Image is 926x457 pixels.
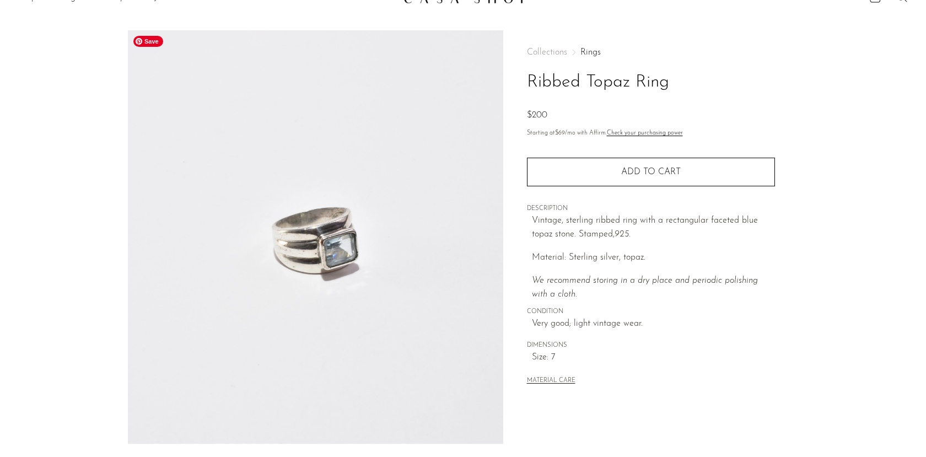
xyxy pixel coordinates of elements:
a: Check your purchasing power - Learn more about Affirm Financing (opens in modal) [607,130,683,136]
span: Size: 7 [532,351,775,365]
a: Rings [580,48,601,57]
img: Ribbed Topaz Ring [128,30,503,444]
h1: Ribbed Topaz Ring [527,68,775,96]
span: Very good; light vintage wear. [532,317,775,331]
em: 925. [615,230,631,239]
p: Starting at /mo with Affirm. [527,128,775,138]
em: We recommend storing in a dry place and periodic polishing with a cloth. [532,276,758,299]
span: $200 [527,111,547,120]
p: Vintage, sterling ribbed ring with a rectangular faceted blue topaz stone. Stamped, [532,214,775,242]
span: Add to cart [621,167,681,178]
span: DIMENSIONS [527,341,775,351]
span: $69 [555,130,565,136]
span: DESCRIPTION [527,204,775,214]
span: Save [133,36,163,47]
span: Collections [527,48,567,57]
nav: Breadcrumbs [527,48,775,57]
span: CONDITION [527,307,775,317]
button: Add to cart [527,158,775,186]
p: Material: Sterling silver, topaz. [532,251,775,265]
button: MATERIAL CARE [527,377,575,385]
